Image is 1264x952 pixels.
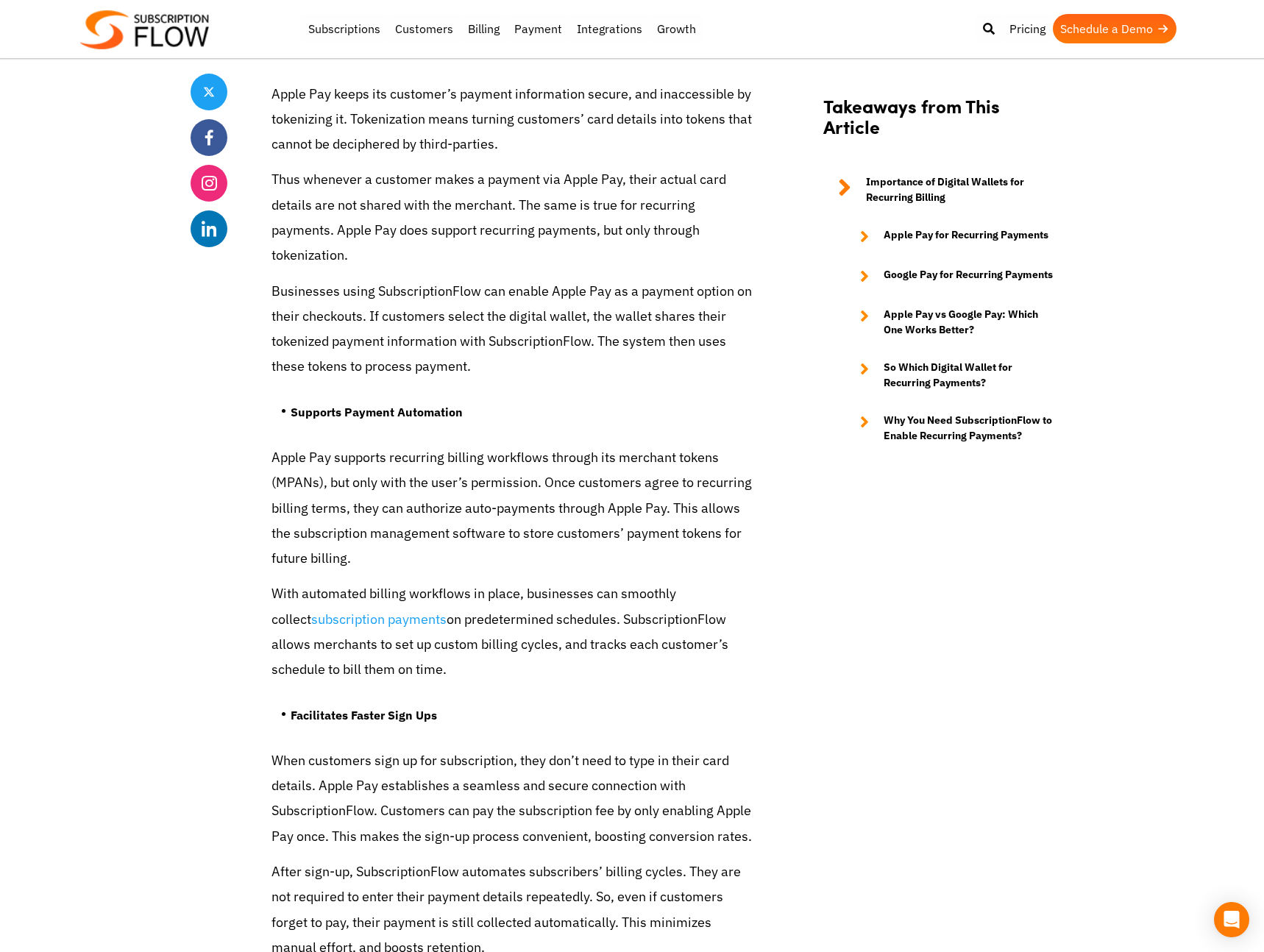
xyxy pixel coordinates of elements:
[845,413,1059,444] a: Why You Need SubscriptionFlow to Enable Recurring Payments?
[271,445,757,571] p: Apple Pay supports recurring billing workflows through its merchant tokens (MPANs), but only with...
[507,14,569,43] a: Payment
[845,360,1059,391] a: So Which Digital Wallet for Recurring Payments?
[80,10,209,49] img: Subscriptionflow
[271,82,757,157] p: Apple Pay keeps its customer’s payment information secure, and inaccessible by tokenizing it. Tok...
[845,307,1059,338] a: Apple Pay vs Google Pay: Which One Works Better?
[650,14,703,43] a: Growth
[1214,902,1249,937] div: Open Intercom Messenger
[866,174,1059,205] strong: Importance of Digital Wallets for Recurring Billing
[884,267,1053,285] strong: Google Pay for Recurring Payments
[291,405,463,419] strong: Supports Payment Automation
[823,174,1059,205] a: Importance of Digital Wallets for Recurring Billing
[291,708,437,722] strong: Facilitates Faster Sign Ups
[845,267,1059,285] a: Google Pay for Recurring Payments
[271,279,757,380] p: Businesses using SubscriptionFlow can enable Apple Pay as a payment option on their checkouts. If...
[884,413,1059,444] strong: Why You Need SubscriptionFlow to Enable Recurring Payments?
[823,95,1059,152] h2: Takeaways from This Article
[1002,14,1053,43] a: Pricing
[311,611,447,628] a: subscription payments
[271,748,757,849] p: When customers sign up for subscription, they don’t need to type in their card details. Apple Pay...
[569,14,650,43] a: Integrations
[301,14,388,43] a: Subscriptions
[271,581,757,682] p: With automated billing workflows in place, businesses can smoothly collect on predetermined sched...
[271,167,757,268] p: Thus whenever a customer makes a payment via Apple Pay, their actual card details are not shared ...
[884,307,1059,338] strong: Apple Pay vs Google Pay: Which One Works Better?
[884,360,1059,391] strong: So Which Digital Wallet for Recurring Payments?
[388,14,461,43] a: Customers
[845,227,1059,245] a: Apple Pay for Recurring Payments
[1053,14,1176,43] a: Schedule a Demo
[461,14,507,43] a: Billing
[884,227,1048,245] strong: Apple Pay for Recurring Payments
